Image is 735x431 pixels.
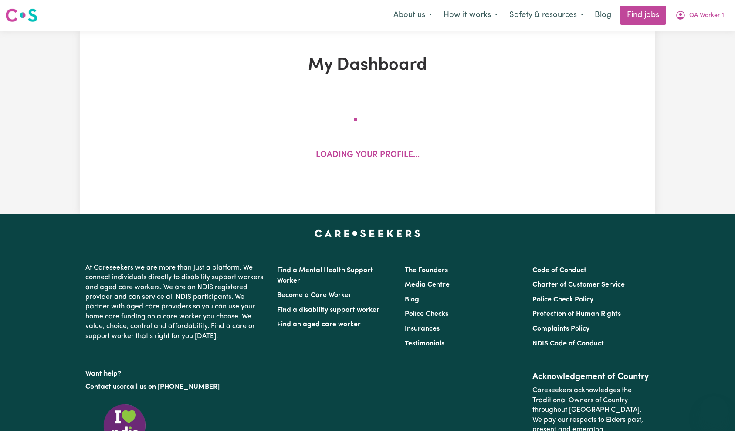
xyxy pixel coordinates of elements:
button: How it works [438,6,504,24]
img: Careseekers logo [5,7,37,23]
a: Find a disability support worker [277,307,379,314]
a: Police Check Policy [532,296,593,303]
p: At Careseekers we are more than just a platform. We connect individuals directly to disability su... [85,260,267,345]
a: Careseekers logo [5,5,37,25]
a: Testimonials [405,340,444,347]
a: Protection of Human Rights [532,311,621,318]
a: Find an aged care worker [277,321,361,328]
button: Safety & resources [504,6,589,24]
a: The Founders [405,267,448,274]
a: Find a Mental Health Support Worker [277,267,373,284]
p: Loading your profile... [316,149,420,162]
a: Charter of Customer Service [532,281,625,288]
p: or [85,379,267,395]
a: Insurances [405,325,440,332]
a: Police Checks [405,311,448,318]
button: My Account [670,6,730,24]
h2: Acknowledgement of Country [532,372,650,382]
a: Careseekers home page [315,230,420,237]
span: QA Worker 1 [689,11,724,21]
a: Media Centre [405,281,450,288]
a: Blog [589,6,616,25]
a: Blog [405,296,419,303]
a: Complaints Policy [532,325,589,332]
a: call us on [PHONE_NUMBER] [126,383,220,390]
a: Contact us [85,383,120,390]
h1: My Dashboard [181,55,554,76]
p: Want help? [85,366,267,379]
a: NDIS Code of Conduct [532,340,604,347]
a: Find jobs [620,6,666,25]
iframe: Button to launch messaging window [700,396,728,424]
a: Code of Conduct [532,267,586,274]
button: About us [388,6,438,24]
a: Become a Care Worker [277,292,352,299]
